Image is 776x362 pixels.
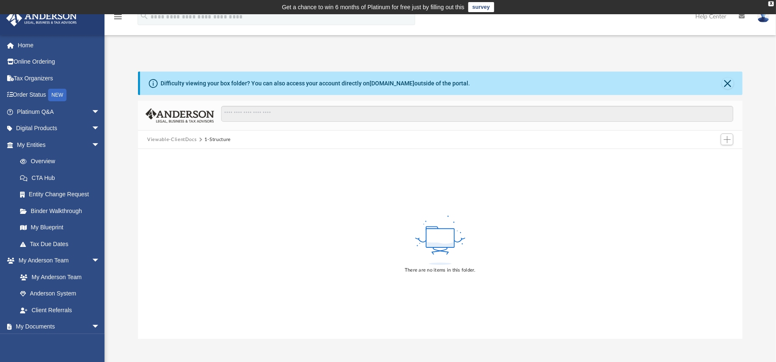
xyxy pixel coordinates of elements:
[92,252,108,270] span: arrow_drop_down
[12,153,112,170] a: Overview
[405,267,476,274] div: There are no items in this folder.
[92,103,108,121] span: arrow_drop_down
[6,103,112,120] a: Platinum Q&Aarrow_drop_down
[6,70,112,87] a: Tax Organizers
[12,186,112,203] a: Entity Change Request
[6,318,108,335] a: My Documentsarrow_drop_down
[161,79,470,88] div: Difficulty viewing your box folder? You can also access your account directly on outside of the p...
[12,302,108,318] a: Client Referrals
[12,169,112,186] a: CTA Hub
[757,10,770,23] img: User Pic
[140,11,149,21] i: search
[12,269,104,285] a: My Anderson Team
[92,120,108,137] span: arrow_drop_down
[113,16,123,22] a: menu
[468,2,494,12] a: survey
[6,54,112,70] a: Online Ordering
[12,219,108,236] a: My Blueprint
[12,203,112,219] a: Binder Walkthrough
[370,80,414,87] a: [DOMAIN_NAME]
[4,10,79,26] img: Anderson Advisors Platinum Portal
[204,136,231,144] button: 1-Structure
[722,77,734,89] button: Close
[92,318,108,336] span: arrow_drop_down
[48,89,66,101] div: NEW
[6,87,112,104] a: Order StatusNEW
[147,136,197,144] button: Viewable-ClientDocs
[282,2,465,12] div: Get a chance to win 6 months of Platinum for free just by filling out this
[6,37,112,54] a: Home
[6,120,112,137] a: Digital Productsarrow_drop_down
[221,106,733,122] input: Search files and folders
[721,134,733,145] button: Add
[92,136,108,154] span: arrow_drop_down
[6,252,108,269] a: My Anderson Teamarrow_drop_down
[12,236,112,252] a: Tax Due Dates
[768,1,774,6] div: close
[12,285,108,302] a: Anderson System
[6,136,112,153] a: My Entitiesarrow_drop_down
[113,12,123,22] i: menu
